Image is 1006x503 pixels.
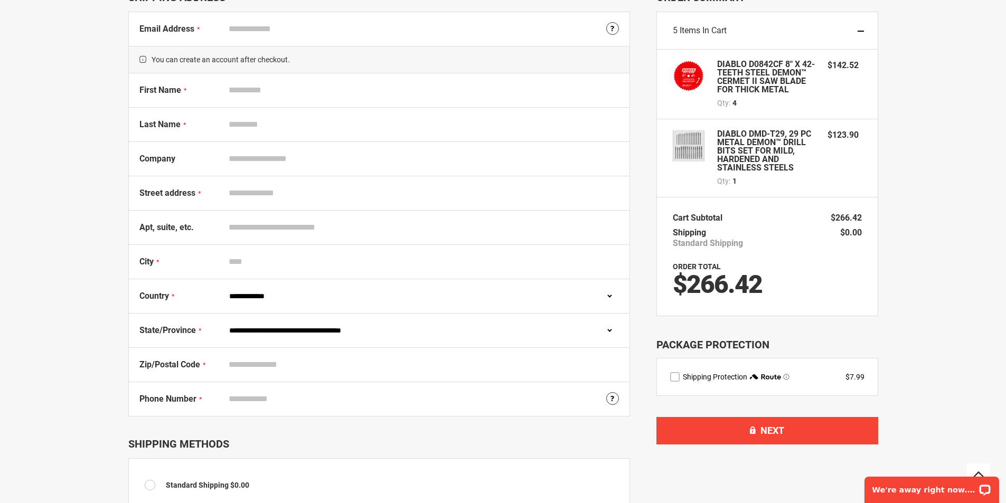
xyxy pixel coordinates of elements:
[139,119,181,129] span: Last Name
[760,425,784,436] span: Next
[673,130,704,162] img: DIABLO DMD-T29, 29 PC METAL DEMON™ DRILL BITS SET FOR MILD, HARDENED AND STAINLESS STEELS
[717,130,817,172] strong: DIABLO DMD-T29, 29 PC METAL DEMON™ DRILL BITS SET FOR MILD, HARDENED AND STAINLESS STEELS
[139,222,194,232] span: Apt, suite, etc.
[656,417,878,444] button: Next
[828,60,859,70] span: $142.52
[166,481,229,489] span: Standard Shipping
[128,438,630,450] div: Shipping Methods
[670,372,864,382] div: route shipping protection selector element
[139,291,169,301] span: Country
[673,227,706,238] span: Shipping
[858,470,1006,503] iframe: LiveChat chat widget
[139,188,195,198] span: Street address
[732,176,737,186] span: 1
[673,211,728,225] th: Cart Subtotal
[656,337,878,353] div: Package Protection
[139,24,194,34] span: Email Address
[673,25,678,35] span: 5
[139,325,196,335] span: State/Province
[230,481,249,489] span: $0.00
[717,99,729,107] span: Qty
[673,238,743,249] span: Standard Shipping
[845,372,864,382] div: $7.99
[139,257,154,267] span: City
[673,269,762,299] span: $266.42
[717,60,817,94] strong: DIABLO D0842CF 8" X 42-TEETH STEEL DEMON™ CERMET II SAW BLADE FOR THICK METAL
[717,177,729,185] span: Qty
[139,154,175,164] span: Company
[673,262,721,271] strong: Order Total
[680,25,727,35] span: Items in Cart
[673,60,704,92] img: DIABLO D0842CF 8" X 42-TEETH STEEL DEMON™ CERMET II SAW BLADE FOR THICK METAL
[840,227,862,238] span: $0.00
[783,374,789,380] span: Learn more
[828,130,859,140] span: $123.90
[129,46,629,73] span: You can create an account after checkout.
[732,98,737,108] span: 4
[139,85,181,95] span: First Name
[139,394,196,404] span: Phone Number
[831,213,862,223] span: $266.42
[683,373,747,381] span: Shipping Protection
[139,359,200,369] span: Zip/Postal Code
